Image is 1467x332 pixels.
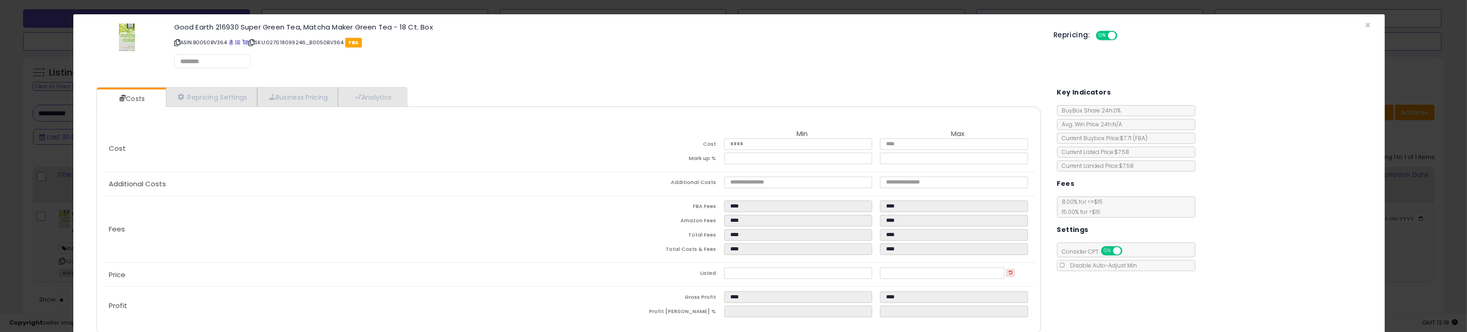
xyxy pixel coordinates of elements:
[101,302,568,309] p: Profit
[880,130,1036,138] th: Max
[1121,247,1136,255] span: OFF
[568,267,724,282] td: Listed
[101,225,568,233] p: Fees
[174,24,1040,30] h3: Good Earth 216930 Super Green Tea, Matcha Maker Green Tea - 18 Ct. Box
[1058,134,1148,142] span: Current Buybox Price:
[1120,134,1148,142] span: $7.71
[568,177,724,191] td: Additional Costs
[1058,198,1103,216] span: 8.00 % for <= $15
[101,145,568,152] p: Cost
[568,215,724,229] td: Amazon Fees
[568,153,724,167] td: Mark up %
[1053,31,1090,39] h5: Repricing:
[235,39,240,46] a: All offer listings
[257,88,338,107] a: Business Pricing
[568,229,724,243] td: Total Fees
[568,291,724,306] td: Gross Profit
[724,130,880,138] th: Min
[166,88,257,107] a: Repricing Settings
[101,271,568,279] p: Price
[242,39,247,46] a: Your listing only
[1102,247,1113,255] span: ON
[568,243,724,258] td: Total Costs & Fees
[1058,162,1134,170] span: Current Landed Price: $7.58
[97,89,165,108] a: Costs
[345,38,362,47] span: FBA
[174,35,1040,50] p: ASIN: B0050BV364 | SKU: 027018099246_B0050BV364
[1058,107,1121,114] span: BuyBox Share 24h: 0%
[1057,87,1111,98] h5: Key Indicators
[1066,261,1137,269] span: Disable Auto-Adjust Min
[1365,18,1371,32] span: ×
[338,88,406,107] a: Analytics
[1057,178,1075,190] h5: Fees
[1116,32,1131,40] span: OFF
[568,138,724,153] td: Cost
[1058,208,1101,216] span: 15.00 % for > $15
[568,201,724,215] td: FBA Fees
[568,306,724,320] td: Profit [PERSON_NAME] %
[229,39,234,46] a: BuyBox page
[1058,120,1123,128] span: Avg. Win Price 24h: N/A
[119,24,135,51] img: 51TorvWb7EL._SL60_.jpg
[1058,248,1135,255] span: Consider CPT:
[1057,224,1088,236] h5: Settings
[101,180,568,188] p: Additional Costs
[1058,148,1130,156] span: Current Listed Price: $7.58
[1133,134,1148,142] span: ( FBA )
[1097,32,1108,40] span: ON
